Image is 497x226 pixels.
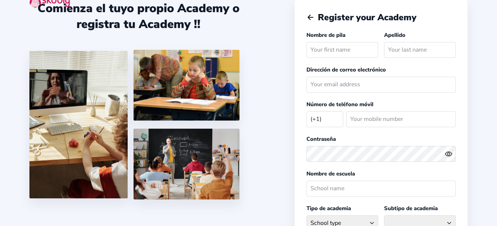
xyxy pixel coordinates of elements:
input: Your email address [306,77,456,93]
label: Dirección de correo electrónico [306,66,386,73]
label: Número de teléfono móvil [306,101,373,108]
button: arrow back outline [306,13,315,21]
label: Nombre de escuela [306,170,355,177]
img: 5.png [134,129,239,199]
label: Subtipo de academia [384,205,438,212]
img: 4.png [134,50,239,121]
span: Register your Academy [318,11,416,23]
input: Your last name [384,42,456,58]
img: 1.jpg [29,51,128,198]
input: School name [306,181,456,197]
button: eye outlineeye off outline [445,150,456,158]
label: Nombre de pila [306,31,345,39]
input: Your mobile number [346,111,456,127]
input: Your first name [306,42,378,58]
label: Apellido [384,31,405,39]
label: Tipo de academia [306,205,351,212]
ion-icon: eye outline [445,150,452,158]
label: Contraseña [306,135,336,143]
